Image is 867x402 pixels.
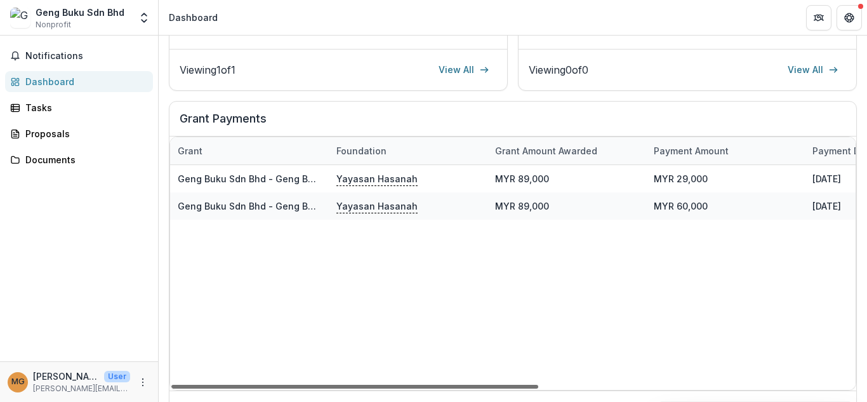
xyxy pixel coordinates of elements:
[25,101,143,114] div: Tasks
[170,137,329,164] div: Grant
[10,8,30,28] img: Geng Buku Sdn Bhd
[646,165,805,192] div: MYR 29,000
[487,192,646,220] div: MYR 89,000
[33,370,99,383] p: [PERSON_NAME] [PERSON_NAME]
[5,71,153,92] a: Dashboard
[487,144,605,157] div: Grant amount awarded
[487,165,646,192] div: MYR 89,000
[25,51,148,62] span: Notifications
[25,75,143,88] div: Dashboard
[104,371,130,382] p: User
[646,137,805,164] div: Payment Amount
[806,5,831,30] button: Partners
[170,144,210,157] div: Grant
[11,378,25,386] div: Muhamad Adi Guntor
[180,112,846,136] h2: Grant Payments
[178,201,324,211] a: Geng Buku Sdn Bhd - Geng Buku
[5,149,153,170] a: Documents
[329,137,487,164] div: Foundation
[25,127,143,140] div: Proposals
[169,11,218,24] div: Dashboard
[5,97,153,118] a: Tasks
[36,19,71,30] span: Nonprofit
[135,5,153,30] button: Open entity switcher
[180,62,235,77] p: Viewing 1 of 1
[164,8,223,27] nav: breadcrumb
[178,173,324,184] a: Geng Buku Sdn Bhd - Geng Buku
[646,192,805,220] div: MYR 60,000
[135,375,150,390] button: More
[431,60,497,80] a: View All
[329,144,394,157] div: Foundation
[5,123,153,144] a: Proposals
[5,46,153,66] button: Notifications
[25,153,143,166] div: Documents
[529,62,588,77] p: Viewing 0 of 0
[780,60,846,80] a: View All
[36,6,124,19] div: Geng Buku Sdn Bhd
[837,5,862,30] button: Get Help
[336,199,418,213] p: Yayasan Hasanah
[646,144,736,157] div: Payment Amount
[487,137,646,164] div: Grant amount awarded
[33,383,130,394] p: [PERSON_NAME][EMAIL_ADDRESS][DOMAIN_NAME]
[336,171,418,185] p: Yayasan Hasanah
